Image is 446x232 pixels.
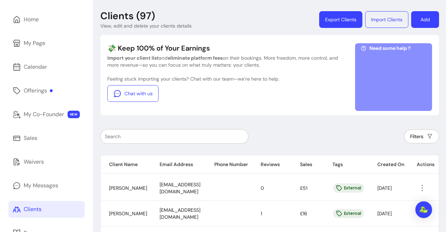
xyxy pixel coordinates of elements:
[261,185,264,191] span: 0
[324,155,369,174] th: Tags
[333,184,364,193] div: External
[8,82,85,99] a: Offerings
[300,210,307,217] span: £16
[252,155,292,174] th: Reviews
[8,35,85,52] a: My Page
[8,154,85,170] a: Waivers
[109,185,147,191] span: [PERSON_NAME]
[404,129,439,143] button: Filters
[101,155,151,174] th: Client Name
[377,210,392,217] span: [DATE]
[24,87,53,95] div: Offerings
[68,111,80,118] span: NEW
[369,155,408,174] th: Created On
[8,177,85,194] a: My Messages
[107,85,159,102] a: Chat with us
[105,133,244,140] input: Search
[369,45,411,52] span: Need some help ?
[24,181,58,190] div: My Messages
[100,22,192,29] p: View, edit and delete your clients details
[292,155,324,174] th: Sales
[160,181,200,195] span: [EMAIL_ADDRESS][DOMAIN_NAME]
[206,155,252,174] th: Phone Number
[411,11,439,28] button: Add
[261,210,262,217] span: 1
[8,11,85,28] a: Home
[300,185,307,191] span: £51
[377,185,392,191] span: [DATE]
[100,10,155,22] p: Clients (97)
[24,134,37,142] div: Sales
[24,158,44,166] div: Waivers
[107,75,349,82] p: Feeling stuck importing your clients? Chat with our team—we’re here to help.
[107,55,159,61] b: Import your client list
[24,39,45,47] div: My Page
[24,63,47,71] div: Calendar
[415,201,432,218] div: Open Intercom Messenger
[160,207,200,220] span: [EMAIL_ADDRESS][DOMAIN_NAME]
[24,110,64,119] div: My Co-Founder
[8,59,85,75] a: Calendar
[168,55,223,61] b: eliminate platform fees
[24,15,39,24] div: Home
[408,155,439,174] th: Actions
[333,209,364,218] div: External
[151,155,206,174] th: Email Address
[8,201,85,218] a: Clients
[8,130,85,147] a: Sales
[24,205,41,214] div: Clients
[109,210,147,217] span: [PERSON_NAME]
[8,106,85,123] a: My Co-Founder NEW
[319,11,362,28] button: Export Clients
[365,11,408,28] button: Import Clients
[107,54,349,68] p: and on their bookings. More freedom, more control, and more revenue—so you can focus on what trul...
[107,43,349,53] p: 💸 Keep 100% of Your Earnings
